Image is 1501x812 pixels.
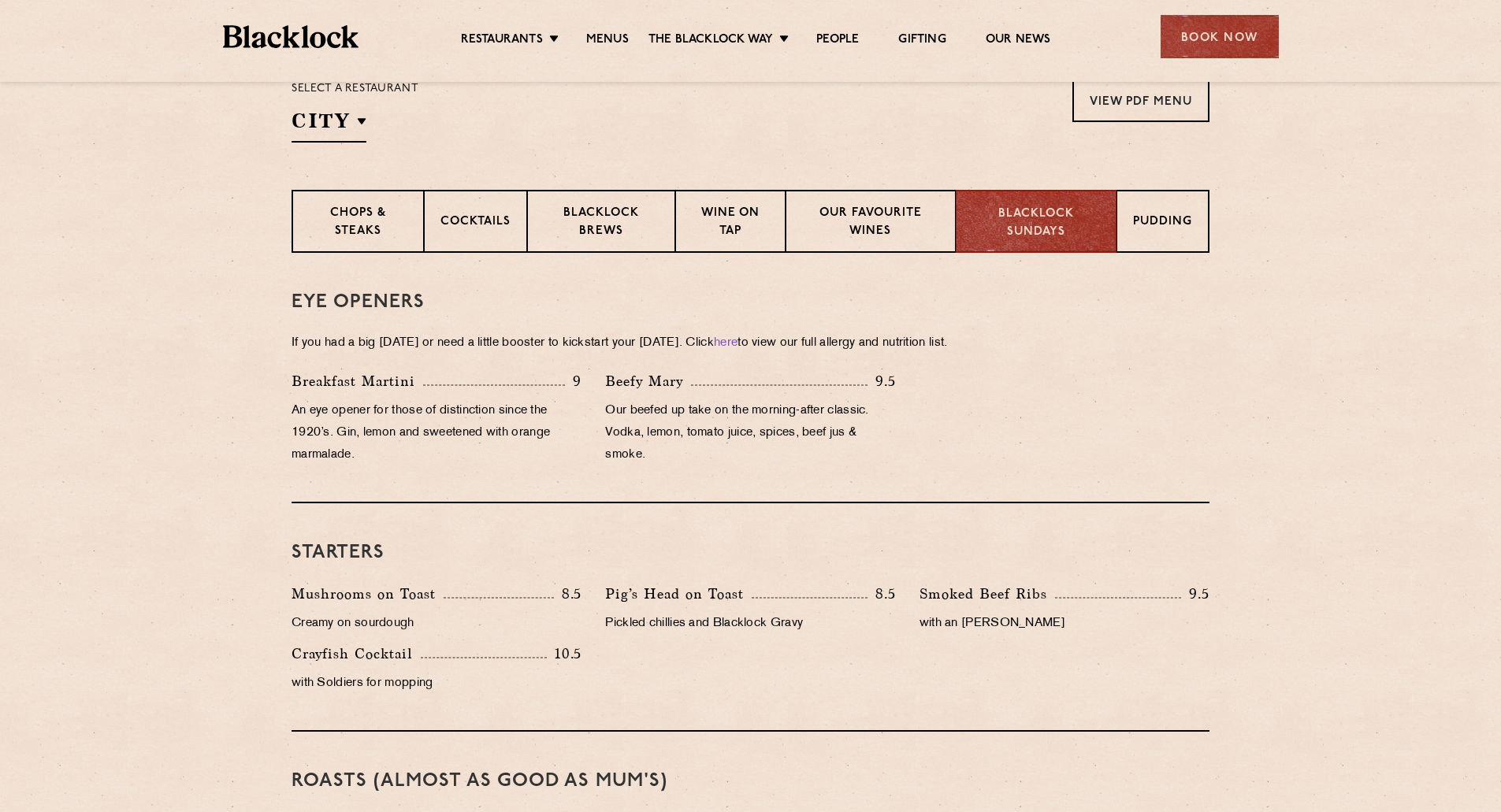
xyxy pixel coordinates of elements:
p: with Soldiers for mopping [292,673,581,695]
p: Pickled chillies and Blacklock Gravy [605,613,895,635]
a: The Blacklock Way [648,32,773,50]
a: Menus [586,32,629,50]
a: here [714,337,737,349]
p: Pudding [1133,213,1192,233]
p: Smoked Beef Ribs [920,583,1055,605]
p: Creamy on sourdough [292,613,581,635]
a: Our News [986,32,1051,50]
p: 10.5 [547,643,581,664]
p: Blacklock Sundays [972,206,1100,241]
img: BL_Textured_Logo-footer-cropped.svg [223,25,359,48]
p: 9.5 [868,371,896,391]
p: Wine on Tap [692,205,769,242]
div: Book Now [1161,15,1279,58]
p: 8.5 [868,584,896,604]
p: Beefy Mary [605,370,691,392]
p: with an [PERSON_NAME] [920,613,1209,635]
p: Select a restaurant [292,79,418,99]
a: View PDF Menu [1072,79,1209,122]
h2: City [292,107,366,143]
h3: Starters [292,543,1209,563]
p: Mushrooms on Toast [292,583,444,605]
p: Our favourite wines [802,205,938,242]
p: If you had a big [DATE] or need a little booster to kickstart your [DATE]. Click to view our full... [292,332,1209,354]
p: 9 [565,371,581,391]
p: Blacklock Brews [544,205,659,242]
h3: Roasts (Almost as good as Mum's) [292,771,1209,792]
p: Breakfast Martini [292,370,423,392]
a: Restaurants [461,32,543,50]
p: Our beefed up take on the morning-after classic. Vodka, lemon, tomato juice, spices, beef jus & s... [605,400,895,466]
p: 8.5 [554,584,582,604]
p: Cocktails [440,213,511,233]
p: 9.5 [1181,584,1209,604]
a: Gifting [898,32,946,50]
h3: Eye openers [292,292,1209,313]
p: Chops & Steaks [309,205,407,242]
p: Crayfish Cocktail [292,643,421,665]
p: An eye opener for those of distinction since the 1920’s. Gin, lemon and sweetened with orange mar... [292,400,581,466]
p: Pig’s Head on Toast [605,583,752,605]
a: People [816,32,859,50]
